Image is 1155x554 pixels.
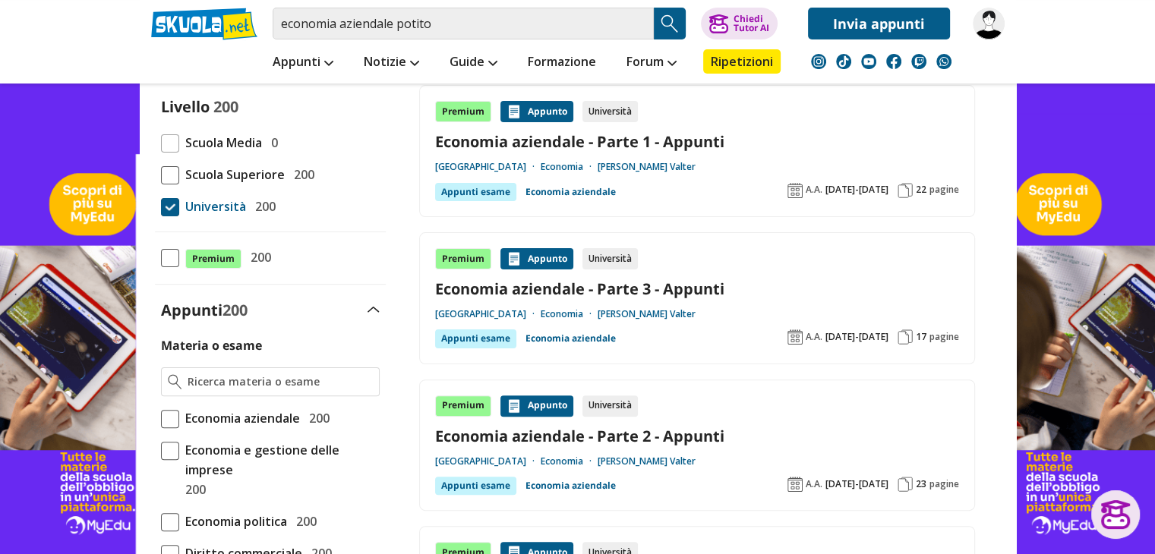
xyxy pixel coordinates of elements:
img: Anno accademico [787,477,803,492]
img: WhatsApp [936,54,951,69]
a: [GEOGRAPHIC_DATA] [435,308,541,320]
div: Università [582,101,638,122]
a: [PERSON_NAME] Valter [598,161,696,173]
span: pagine [929,331,959,343]
input: Cerca appunti, riassunti o versioni [273,8,654,39]
label: Livello [161,96,210,117]
div: Premium [435,395,491,417]
button: ChiediTutor AI [701,8,778,39]
span: Premium [185,249,241,269]
span: 200 [222,300,248,320]
a: Invia appunti [808,8,950,39]
img: twitch [911,54,926,69]
img: facebook [886,54,901,69]
img: Pagine [898,183,913,198]
input: Ricerca materia o esame [188,374,372,389]
span: Università [179,197,246,216]
span: [DATE]-[DATE] [825,478,888,490]
span: 23 [916,478,926,490]
img: tiktok [836,54,851,69]
a: Appunti [269,49,337,77]
span: pagine [929,184,959,196]
img: donny006--- [973,8,1005,39]
span: Economia e gestione delle imprese [179,440,380,480]
img: Anno accademico [787,183,803,198]
span: 17 [916,331,926,343]
img: Apri e chiudi sezione [368,307,380,313]
span: 200 [288,165,314,184]
span: 22 [916,184,926,196]
span: 200 [213,96,238,117]
a: [PERSON_NAME] Valter [598,308,696,320]
img: Anno accademico [787,329,803,345]
img: Appunti contenuto [506,251,522,266]
div: Università [582,395,638,417]
div: Appunto [500,248,573,269]
span: A.A. [806,331,822,343]
span: 0 [265,133,278,153]
a: Economia [541,161,598,173]
label: Materia o esame [161,337,262,354]
a: Notizie [360,49,423,77]
span: 200 [249,197,276,216]
div: Appunti esame [435,183,516,201]
span: 200 [290,512,317,531]
img: instagram [811,54,826,69]
img: Pagine [898,329,913,345]
div: Appunto [500,395,573,417]
a: Economia aziendale - Parte 2 - Appunti [435,426,959,446]
div: Premium [435,248,491,269]
span: 200 [245,247,271,267]
span: A.A. [806,478,822,490]
a: Economia [541,308,598,320]
div: Appunti esame [435,329,516,348]
span: Scuola Superiore [179,165,285,184]
span: pagine [929,478,959,490]
img: Appunti contenuto [506,104,522,119]
span: [DATE]-[DATE] [825,331,888,343]
img: youtube [861,54,876,69]
a: Economia [541,455,598,467]
a: Economia aziendale [525,183,616,201]
div: Università [582,248,638,269]
a: [GEOGRAPHIC_DATA] [435,455,541,467]
div: Chiedi Tutor AI [733,14,768,33]
span: 200 [179,480,206,499]
div: Appunto [500,101,573,122]
a: Economia aziendale [525,477,616,495]
a: Forum [623,49,680,77]
span: 200 [303,408,330,428]
a: Guide [446,49,501,77]
img: Ricerca materia o esame [168,374,182,389]
div: Premium [435,101,491,122]
div: Appunti esame [435,477,516,495]
button: Search Button [654,8,686,39]
a: Economia aziendale - Parte 1 - Appunti [435,131,959,152]
img: Pagine [898,477,913,492]
a: [GEOGRAPHIC_DATA] [435,161,541,173]
a: Ripetizioni [703,49,781,74]
img: Appunti contenuto [506,398,522,414]
a: [PERSON_NAME] Valter [598,455,696,467]
label: Appunti [161,300,248,320]
span: [DATE]-[DATE] [825,184,888,196]
span: A.A. [806,184,822,196]
a: Economia aziendale - Parte 3 - Appunti [435,279,959,299]
span: Economia politica [179,512,287,531]
span: Scuola Media [179,133,262,153]
a: Formazione [524,49,600,77]
img: Cerca appunti, riassunti o versioni [658,12,681,35]
a: Economia aziendale [525,329,616,348]
span: Economia aziendale [179,408,300,428]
